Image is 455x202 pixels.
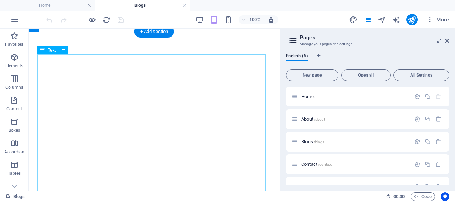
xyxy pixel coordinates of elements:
[249,15,261,24] h6: 100%
[88,15,96,24] button: Click here to leave preview mode and continue editing
[301,139,324,144] span: Click to open page
[5,85,23,90] p: Columns
[397,73,446,77] span: All Settings
[435,116,441,122] div: Remove
[286,69,338,81] button: New page
[301,94,316,99] span: Click to open page
[299,117,411,121] div: About/about
[300,34,449,41] h2: Pages
[134,25,174,38] div: + Add section
[392,15,401,24] button: text_generator
[318,163,332,167] span: /contact
[398,194,400,199] span: :
[299,184,411,189] div: Donate
[408,16,416,24] i: Publish
[314,140,324,144] span: /blogs
[48,48,56,52] span: Text
[425,93,431,100] div: Duplicate
[435,139,441,145] div: Remove
[301,162,332,167] span: Click to open page
[341,69,391,81] button: Open all
[102,16,111,24] i: Reload page
[425,161,431,167] div: Duplicate
[299,94,411,99] div: Home/
[6,106,22,112] p: Content
[314,95,316,99] span: /
[425,139,431,145] div: Duplicate
[406,14,418,25] button: publish
[102,15,111,24] button: reload
[411,192,435,201] button: Code
[6,192,25,201] a: Click to cancel selection. Double-click to open Pages
[268,16,274,23] i: On resize automatically adjust zoom level to fit chosen device.
[8,170,21,176] p: Tables
[349,15,358,24] button: design
[435,93,441,100] div: The startpage cannot be deleted
[414,93,420,100] div: Settings
[300,41,435,47] h3: Manage your pages and settings
[386,192,405,201] h6: Session time
[414,116,420,122] div: Settings
[363,15,372,24] button: pages
[4,149,24,155] p: Accordion
[363,16,372,24] i: Pages (Ctrl+Alt+S)
[286,53,449,67] div: Language Tabs
[314,117,325,121] span: /about
[414,139,420,145] div: Settings
[441,192,449,201] button: Usercentrics
[424,14,452,25] button: More
[299,162,411,167] div: Contact/contact
[414,184,420,190] div: Settings
[299,139,411,144] div: Blogs/blogs
[393,192,405,201] span: 00 00
[414,192,432,201] span: Code
[378,15,386,24] button: navigator
[5,42,23,47] p: Favorites
[349,16,357,24] i: Design (Ctrl+Alt+Y)
[393,69,449,81] button: All Settings
[95,1,190,9] h4: Blogs
[435,161,441,167] div: Remove
[286,52,308,62] span: English (6)
[289,73,335,77] span: New page
[392,16,400,24] i: AI Writer
[426,16,449,23] span: More
[425,116,431,122] div: Duplicate
[344,73,387,77] span: Open all
[425,184,431,190] div: Duplicate
[435,184,441,190] div: Remove
[9,128,20,133] p: Boxes
[5,63,24,69] p: Elements
[414,161,420,167] div: Settings
[301,116,325,122] span: Click to open page
[378,16,386,24] i: Navigator
[239,15,264,24] button: 100%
